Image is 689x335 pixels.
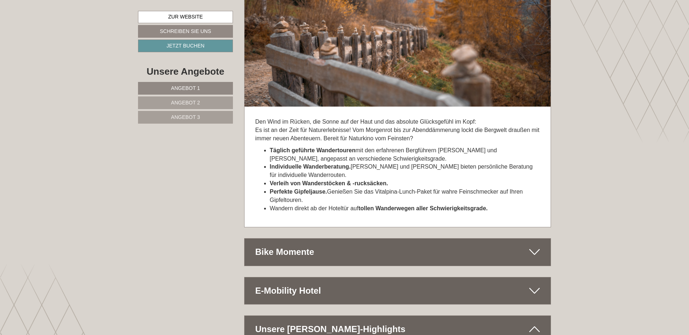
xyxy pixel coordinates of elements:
li: mit den erfahrenen Bergführern [PERSON_NAME] und [PERSON_NAME], angepasst an verschiedene Schwier... [270,146,540,163]
li: Genießen Sie das Vitalpina-Lunch-Paket für wahre Feinschmecker auf Ihren Gipfeltouren. [270,188,540,204]
span: Angebot 3 [171,114,200,120]
a: Zur Website [138,11,233,23]
strong: Perfekte Gipfeljause. [270,189,327,195]
li: [PERSON_NAME] und [PERSON_NAME] bieten persönliche Beratung für individuelle Wanderrouten. [270,163,540,179]
a: Jetzt buchen [138,40,233,52]
strong: tollen Wanderwegen aller Schwierigkeitsgrade. [358,205,488,211]
div: Bike Momente [245,239,551,265]
strong: Individuelle Wanderberatung. [270,164,351,170]
li: Wandern direkt ab der Hoteltür auf [270,204,540,213]
strong: Verleih von Wanderstöcken & -rucksäcken. [270,180,388,186]
a: Schreiben Sie uns [138,25,233,38]
span: Angebot 2 [171,100,200,106]
div: E-Mobility Hotel [245,277,551,304]
div: Unsere Angebote [138,65,233,78]
p: Den Wind im Rücken, die Sonne auf der Haut und das absolute Glücksgefühl im Kopf: Es ist an der Z... [255,118,540,143]
span: Angebot 1 [171,85,200,91]
strong: Täglich geführte Wandertouren [270,147,356,153]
